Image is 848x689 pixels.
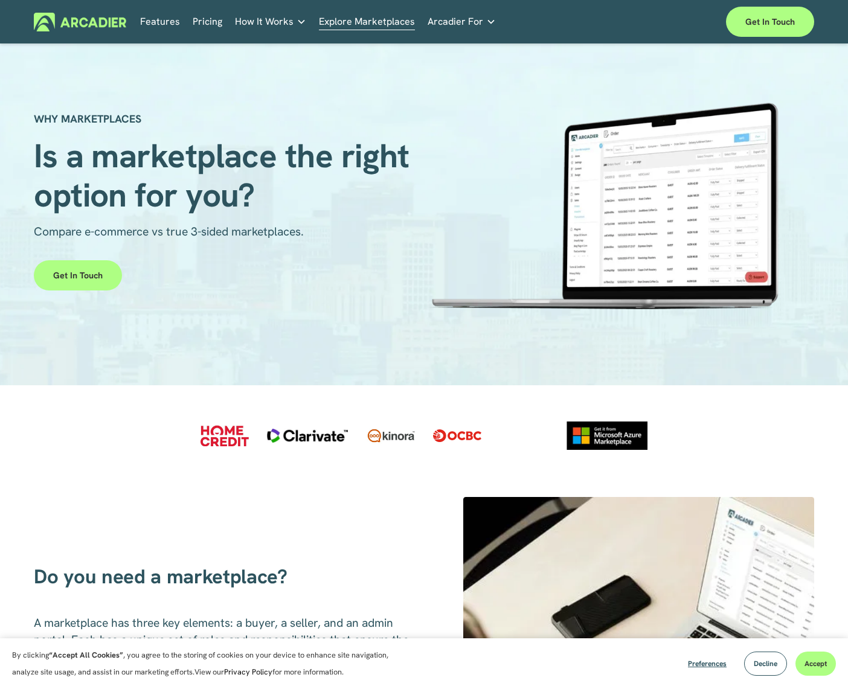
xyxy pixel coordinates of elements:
[679,652,736,676] button: Preferences
[34,134,417,217] span: Is a marketplace the right option for you?
[805,659,827,668] span: Accept
[319,13,415,31] a: Explore Marketplaces
[688,659,727,668] span: Preferences
[34,112,141,126] strong: WHY MARKETPLACES
[34,260,122,290] a: Get in touch
[49,650,123,660] strong: “Accept All Cookies”
[140,13,180,31] a: Features
[235,13,306,31] a: folder dropdown
[726,7,814,37] a: Get in touch
[795,652,836,676] button: Accept
[193,13,222,31] a: Pricing
[34,563,287,589] span: Do you need a marketplace?
[744,652,787,676] button: Decline
[428,13,483,30] span: Arcadier For
[428,13,496,31] a: folder dropdown
[34,615,412,664] span: A marketplace has three key elements: a buyer, a seller, and an admin portal. Each has a unique s...
[754,659,777,668] span: Decline
[224,667,272,677] a: Privacy Policy
[235,13,294,30] span: How It Works
[34,13,126,31] img: Arcadier
[34,224,304,239] span: Compare e-commerce vs true 3-sided marketplaces.
[12,647,405,681] p: By clicking , you agree to the storing of cookies on your device to enhance site navigation, anal...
